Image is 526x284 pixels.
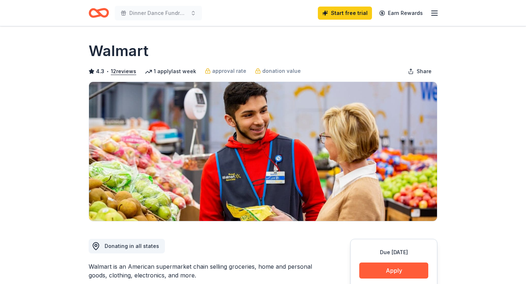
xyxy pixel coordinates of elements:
div: Walmart is an American supermarket chain selling groceries, home and personal goods, clothing, el... [89,262,315,280]
button: Apply [359,263,428,279]
a: Home [89,4,109,21]
a: approval rate [205,67,246,75]
div: Due [DATE] [359,248,428,257]
span: Share [417,67,432,76]
div: 1 apply last week [145,67,196,76]
button: Dinner Dance Fundraiser [115,6,202,20]
button: 12reviews [111,67,136,76]
span: donation value [262,67,301,75]
span: • [106,68,109,74]
button: Share [402,64,437,79]
span: approval rate [212,67,246,75]
a: Start free trial [318,7,372,20]
span: Dinner Dance Fundraiser [129,9,187,17]
span: 4.3 [96,67,104,76]
h1: Walmart [89,41,149,61]
img: Image for Walmart [89,82,437,221]
a: donation value [255,67,301,75]
span: Donating in all states [105,243,159,249]
a: Earn Rewards [375,7,427,20]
